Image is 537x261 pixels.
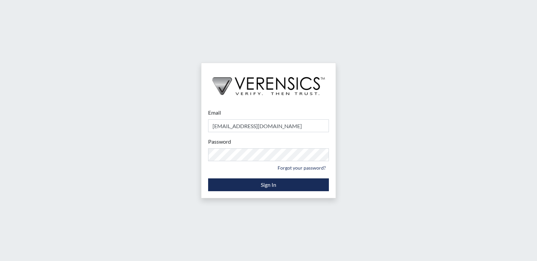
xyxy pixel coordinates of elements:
a: Forgot your password? [275,163,329,173]
label: Email [208,109,221,117]
label: Password [208,138,231,146]
input: Email [208,119,329,132]
img: logo-wide-black.2aad4157.png [201,63,336,102]
button: Sign In [208,178,329,191]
